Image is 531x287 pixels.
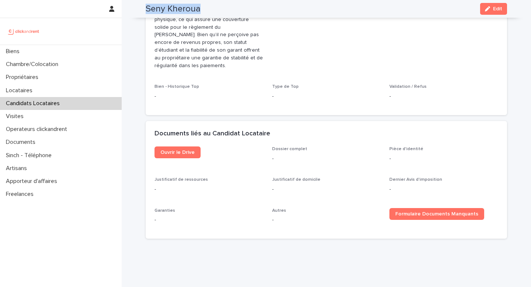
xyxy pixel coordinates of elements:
span: Ouvrir le Drive [160,150,195,155]
p: - [155,186,263,193]
p: Visites [3,113,29,120]
p: - [389,93,498,100]
p: Documents [3,139,41,146]
span: Dossier complet [272,147,307,151]
p: Sinch - Téléphone [3,152,58,159]
span: Dernier Avis d'imposition [389,177,442,182]
span: Validation / Refus [389,84,427,89]
span: Formulaire Documents Manquants [395,211,478,217]
span: Autres [272,208,286,213]
p: - [389,186,498,193]
p: - [272,155,381,163]
p: - [272,216,381,224]
p: Locataires [3,87,38,94]
span: Justificatif de domicile [272,177,320,182]
p: Apporteur d'affaires [3,178,63,185]
span: Bien - Historique Top [155,84,199,89]
p: Operateurs clickandrent [3,126,73,133]
span: Justificatif de ressources [155,177,208,182]
button: Edit [480,3,507,15]
p: Biens [3,48,25,55]
a: Formulaire Documents Manquants [389,208,484,220]
p: Artisans [3,165,33,172]
p: - [155,93,263,100]
span: Garanties [155,208,175,213]
img: UCB0brd3T0yccxBKYDjQ [6,24,42,39]
a: Ouvrir le Drive [155,146,201,158]
p: - [155,216,263,224]
p: - [272,93,381,100]
span: Edit [493,6,502,11]
p: Candidats Locataires [3,100,66,107]
p: Propriétaires [3,74,44,81]
h2: Documents liés au Candidat Locataire [155,130,270,138]
span: Pièce d'identité [389,147,423,151]
p: - [389,155,498,163]
h2: Seny Kheroua [146,4,201,14]
p: Chambre/Colocation [3,61,64,68]
p: Freelances [3,191,39,198]
span: Type de Top [272,84,299,89]
p: - [272,186,381,193]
